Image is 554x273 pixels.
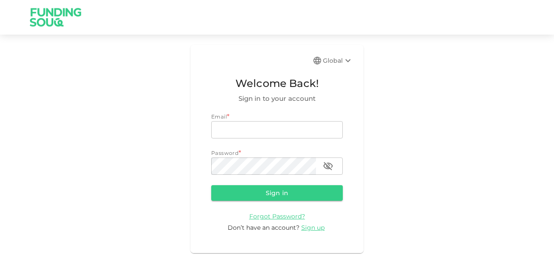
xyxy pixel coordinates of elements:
span: Sign up [301,224,325,231]
span: Sign in to your account [211,93,343,104]
input: password [211,157,316,175]
a: Forgot Password? [249,212,305,220]
span: Welcome Back! [211,75,343,92]
div: Global [323,55,353,66]
span: Forgot Password? [249,212,305,220]
button: Sign in [211,185,343,201]
span: Don’t have an account? [228,224,300,231]
input: email [211,121,343,138]
span: Password [211,150,238,156]
span: Email [211,113,227,120]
